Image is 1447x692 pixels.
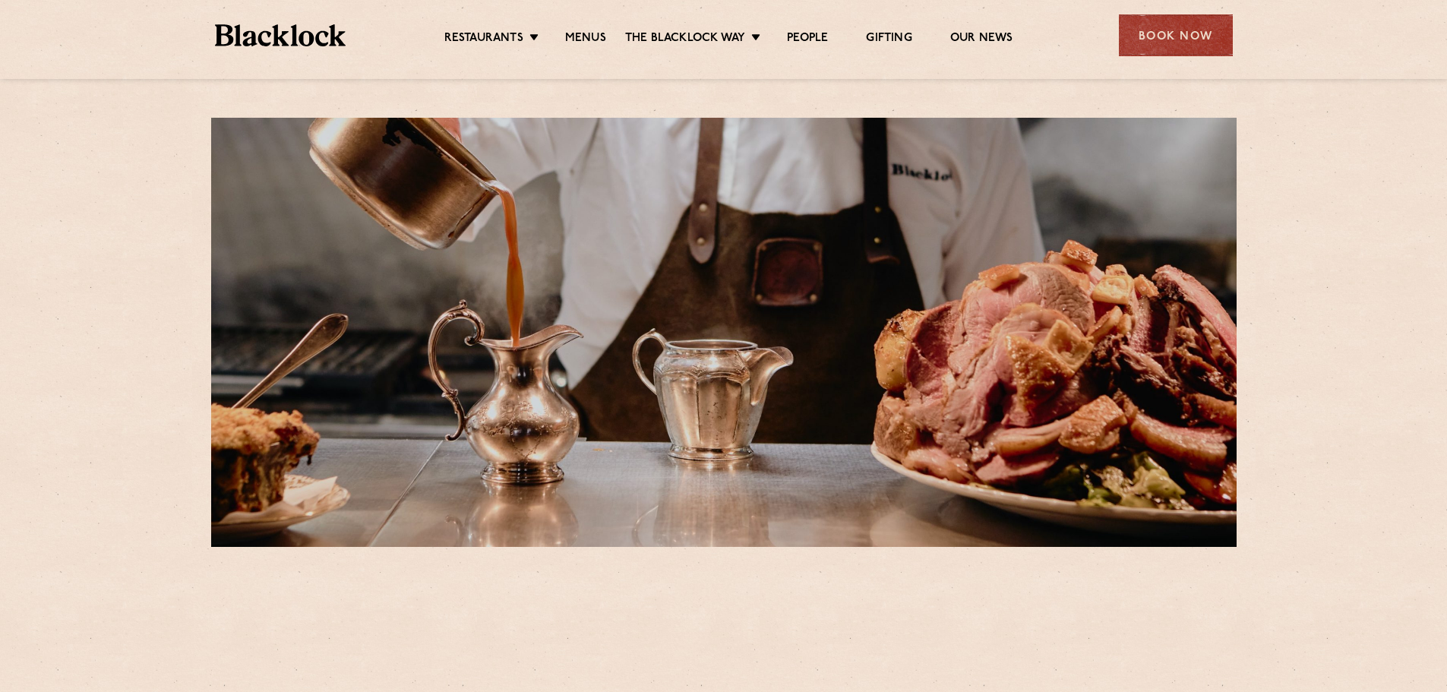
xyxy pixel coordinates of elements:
a: Menus [565,31,606,48]
a: The Blacklock Way [625,31,745,48]
a: Our News [950,31,1013,48]
div: Book Now [1119,14,1233,56]
a: Gifting [866,31,911,48]
a: People [787,31,828,48]
img: BL_Textured_Logo-footer-cropped.svg [215,24,346,46]
a: Restaurants [444,31,523,48]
